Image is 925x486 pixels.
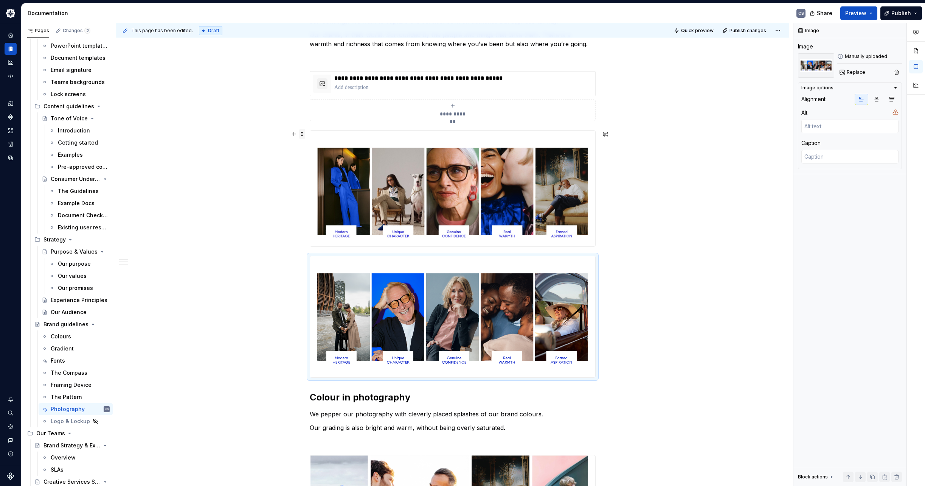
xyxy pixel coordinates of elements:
button: Image options [801,85,899,91]
a: Examples [46,149,113,161]
a: Consumer Understanding [39,173,113,185]
button: Replace [837,67,869,78]
div: Overview [51,454,76,461]
a: Existing user research [46,221,113,234]
div: Introduction [58,127,90,134]
div: Brand Strategy & Experience [43,442,101,449]
a: Our promises [46,282,113,294]
a: Settings [5,421,17,433]
div: Strategy [31,234,113,246]
div: Components [5,111,17,123]
a: Email signature [39,64,113,76]
a: Experience Principles [39,294,113,306]
a: PhotographyCS [39,403,113,415]
a: Fonts [39,355,113,367]
a: Our values [46,270,113,282]
div: Tone of Voice [51,115,88,122]
span: Replace [847,69,865,75]
div: Our Teams [24,427,113,439]
div: Photography [51,405,85,413]
a: Overview [39,452,113,464]
div: The Pattern [51,393,82,401]
div: Example Docs [58,199,95,207]
a: Logo & Lockup [39,415,113,427]
a: The Compass [39,367,113,379]
a: Data sources [5,152,17,164]
a: Document Checklist [46,209,113,221]
div: Purpose & Values [51,248,98,255]
div: The Guidelines [58,187,99,195]
img: e67dad83-f74f-45d3-a518-329322b4d215.png [310,131,595,246]
span: Share [817,9,832,17]
a: Colours [39,330,113,343]
div: Alignment [801,95,826,103]
a: Home [5,29,17,41]
p: Our clients, in their world. Surrounded by the people and things that drive them. There is a warm... [310,30,596,48]
a: Our Audience [39,306,113,318]
div: PowerPoint templates [51,42,108,50]
div: Alt [801,109,807,117]
div: Teams backgrounds [51,78,105,86]
button: Search ⌘K [5,407,17,419]
div: Brand guidelines [43,321,88,328]
img: d88da0d9-34f2-455b-9b6e-d11d0d4060de.jpg [798,53,834,78]
a: Getting started [46,137,113,149]
a: The Guidelines [46,185,113,197]
button: Contact support [5,434,17,446]
div: CS [798,10,804,16]
div: SLAs [51,466,64,474]
div: Colours [51,333,71,340]
img: 344848e3-ec3d-4aa0-b708-b8ed6430a7e0.png [6,9,15,18]
div: Manually uploaded [837,53,902,59]
div: Strategy [43,236,66,243]
div: Our purpose [58,260,91,268]
div: Fonts [51,357,65,364]
a: Example Docs [46,197,113,209]
a: Analytics [5,56,17,69]
a: Documentation [5,43,17,55]
a: Framing Device [39,379,113,391]
div: Pre-approved copy [58,163,108,171]
a: Storybook stories [5,138,17,150]
div: Image options [801,85,833,91]
div: Creative Services Support [43,478,101,486]
div: Assets [5,125,17,137]
a: Brand guidelines [31,318,113,330]
div: Experience Principles [51,296,107,304]
div: The Compass [51,369,87,377]
div: Content guidelines [31,100,113,112]
div: Consumer Understanding [51,175,101,183]
a: Pre-approved copy [46,161,113,173]
div: Notifications [5,393,17,405]
div: Block actions [798,472,835,482]
a: Gradient [39,343,113,355]
svg: Supernova Logo [7,472,14,480]
span: This page has been edited. [131,28,193,34]
a: Document templates [39,52,113,64]
div: Our Teams [36,430,65,437]
div: Our promises [58,284,93,292]
a: Teams backgrounds [39,76,113,88]
div: Framing Device [51,381,92,389]
a: Purpose & Values [39,246,113,258]
button: Publish [880,6,922,20]
span: Publish changes [729,28,766,34]
p: We pepper our photography with cleverly placed splashes of our brand colours. [310,410,596,419]
a: Design tokens [5,97,17,109]
div: Existing user research [58,224,108,231]
a: SLAs [39,464,113,476]
div: Examples [58,151,83,159]
p: Our grading is also bright and warm, without being overly saturated. [310,423,596,432]
button: Quick preview [672,25,717,36]
a: Our purpose [46,258,113,270]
